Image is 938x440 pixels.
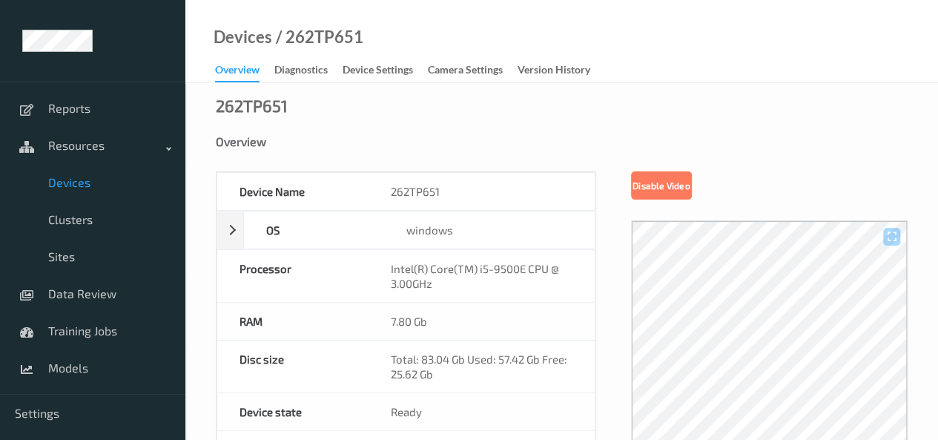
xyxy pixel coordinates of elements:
[369,173,595,210] div: 262TP651
[215,60,274,82] a: Overview
[244,211,384,249] div: OS
[216,134,908,149] div: Overview
[217,393,369,430] div: Device state
[215,62,260,82] div: Overview
[518,60,605,81] a: Version History
[274,60,343,81] a: Diagnostics
[217,211,595,249] div: OSwindows
[217,303,369,340] div: RAM
[343,62,413,81] div: Device Settings
[369,393,595,430] div: Ready
[343,60,428,81] a: Device Settings
[214,30,272,45] a: Devices
[384,211,595,249] div: windows
[428,62,503,81] div: Camera Settings
[369,341,595,393] div: Total: 83.04 Gb Used: 57.42 Gb Free: 25.62 Gb
[217,341,369,393] div: Disc size
[274,62,328,81] div: Diagnostics
[369,303,595,340] div: 7.80 Gb
[272,30,363,45] div: / 262TP651
[631,171,692,200] button: Disable Video
[217,250,369,302] div: Processor
[428,60,518,81] a: Camera Settings
[216,98,288,113] div: 262TP651
[369,250,595,302] div: Intel(R) Core(TM) i5-9500E CPU @ 3.00GHz
[217,173,369,210] div: Device Name
[518,62,590,81] div: Version History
